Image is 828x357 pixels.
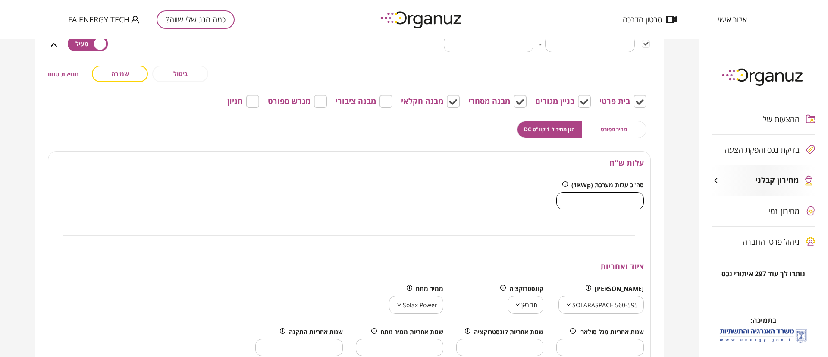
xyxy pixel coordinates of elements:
[535,97,574,106] span: בניין מגורים
[468,97,510,106] span: מבנה מסחרי
[539,40,542,48] span: -
[509,285,543,292] span: קונסטרוקציה
[599,97,630,106] span: בית פרטי
[571,181,644,189] span: סה"כ עלות מערכת (1KWp)
[579,328,644,335] span: שנות אחריות פנל סולארי
[623,15,662,24] span: סרטון הדרכה
[705,15,760,24] button: איזור אישי
[601,125,627,133] span: מחיר מפורט
[716,65,811,88] img: logo
[416,285,443,292] span: ממיר מתח
[724,145,800,154] span: בדיקת נכס והפקת הצעה
[712,104,815,134] button: ההצעות שלי
[401,97,443,106] span: מבנה חקלאי
[610,15,690,24] button: סרטון הדרכה
[111,70,129,77] span: שמירה
[92,66,148,82] button: שמירה
[374,8,469,32] img: logo
[389,293,443,317] div: Solax Power
[600,261,644,272] span: ציוד ואחריות
[595,285,644,292] span: [PERSON_NAME]
[517,121,582,138] button: הזן מחיר ל-1 קוו"ט DC
[380,328,443,335] span: שנות אחריות ממיר מתח
[48,25,651,66] div: -
[289,328,343,335] span: שנות אחריות התקנה
[750,316,776,325] span: בתמיכה:
[227,97,243,106] span: חניון
[48,70,79,78] button: מחיקת טווח
[582,121,647,138] button: מחיר מפורט
[508,293,543,317] div: תדיראן
[718,15,747,24] span: איזור אישי
[721,270,805,278] span: נותרו לך עוד 297 איתורי נכס
[712,135,815,165] button: בדיקת נכס והפקת הצעה
[173,70,188,77] span: ביטול
[712,165,815,196] button: מחירון קבלני
[68,14,139,25] button: FA ENERGY TECH
[756,176,799,185] span: מחירון קבלני
[609,158,644,168] span: עלות ש"ח
[336,97,376,106] span: מבנה ציבורי
[761,115,800,123] span: ההצעות שלי
[157,10,235,29] button: כמה הגג שלי שווה?
[152,66,208,82] button: ביטול
[718,325,809,346] img: לוגו משרד האנרגיה
[68,15,129,24] span: FA ENERGY TECH
[558,293,644,317] div: SOLARASPACE 560-595
[474,328,543,335] span: שנות אחריות קונסטרוקציה
[712,227,815,257] button: ניהול פרטי החברה
[524,125,575,133] span: הזן מחיר ל-1 קוו"ט DC
[268,97,310,106] span: מגרש ספורט
[743,237,800,246] span: ניהול פרטי החברה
